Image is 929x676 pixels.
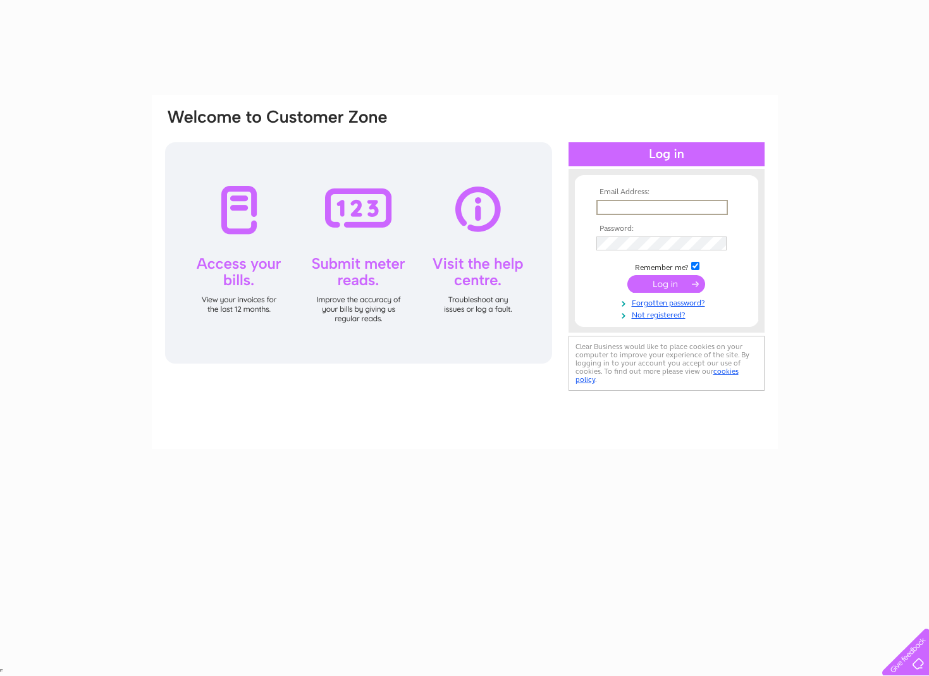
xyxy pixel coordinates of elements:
[596,308,740,320] a: Not registered?
[593,224,740,233] th: Password:
[593,260,740,273] td: Remember me?
[593,188,740,197] th: Email Address:
[627,275,705,293] input: Submit
[596,296,740,308] a: Forgotten password?
[575,367,739,384] a: cookies policy
[569,336,765,391] div: Clear Business would like to place cookies on your computer to improve your experience of the sit...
